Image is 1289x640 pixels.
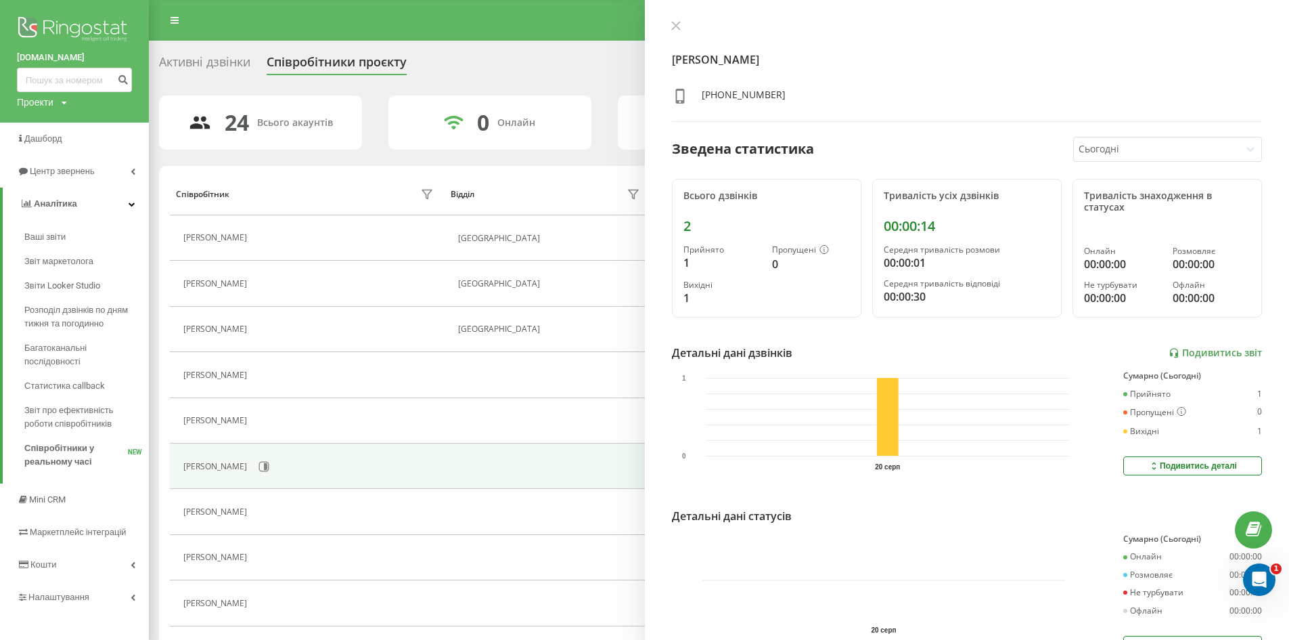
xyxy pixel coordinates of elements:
[48,362,96,376] div: Oleksandr
[24,255,93,268] span: Звіт маркетолога
[1123,456,1262,475] button: Подивитись деталі
[48,211,74,226] div: Daria
[884,279,1050,289] div: Середня тривалість відповіді
[16,198,43,225] img: Profile image for Daria
[30,527,127,537] span: Маркетплейс інтеграцій
[48,161,95,175] div: Valentyna
[48,412,77,426] div: Valerii
[24,379,105,393] span: Статистика callback
[1123,427,1159,436] div: Вихідні
[672,508,792,524] div: Детальні дані статусів
[884,245,1050,255] div: Середня тривалість розмови
[875,463,900,471] text: 20 серп
[24,279,100,293] span: Звіти Looker Studio
[1257,427,1262,436] div: 1
[24,456,66,466] span: Головна
[16,248,43,275] img: Profile image for Yuliia
[683,218,850,234] div: 2
[1173,256,1250,272] div: 00:00:00
[1169,347,1262,359] a: Подивитись звіт
[16,398,43,425] img: Profile image for Valerii
[1084,256,1162,272] div: 00:00:00
[683,190,850,202] div: Всього дзвінків
[672,345,792,361] div: Детальні дані дзвінків
[1084,280,1162,290] div: Не турбувати
[451,190,474,199] div: Відділ
[16,47,43,74] img: Profile image for Oleksandr
[24,303,142,330] span: Розподіл дзвінків по дням тижня та погодинно
[76,211,141,226] div: • 1 тиж. тому
[183,370,250,380] div: [PERSON_NAME]
[16,98,43,125] img: Profile image for Yuliia
[48,111,72,125] div: Yuliia
[497,117,535,129] div: Онлайн
[24,133,62,144] span: Дашборд
[99,362,164,376] div: • 2 тиж. тому
[16,348,43,375] img: Profile image for Oleksandr
[183,416,250,425] div: [PERSON_NAME]
[257,117,333,129] div: Всього акаунтів
[17,68,132,92] input: Пошук за номером
[75,261,140,276] div: • 1 тиж. тому
[1229,570,1262,580] div: 00:00:00
[36,381,235,408] button: Напишіть нам повідомлення
[1229,588,1262,597] div: 00:00:00
[1123,570,1173,580] div: Розмовляє
[1229,606,1262,616] div: 00:00:00
[17,14,132,47] img: Ringostat logo
[75,111,140,125] div: • 1 тиж. тому
[24,436,149,474] a: Співробітники у реальному часіNEW
[30,166,95,176] span: Центр звернень
[24,230,66,244] span: Ваші звіти
[1123,552,1162,561] div: Онлайн
[1257,389,1262,399] div: 1
[1084,290,1162,306] div: 00:00:00
[1123,606,1162,616] div: Офлайн
[683,290,761,306] div: 1
[84,6,189,29] h1: Повідомлення
[24,442,128,469] span: Співробітники у реальному часі
[16,148,43,175] img: Profile image for Valentyna
[129,312,194,326] div: • 2 тиж. тому
[1123,534,1262,544] div: Сумарно (Сьогодні)
[1271,563,1282,574] span: 1
[1173,247,1250,256] div: Розмовляє
[682,452,686,460] text: 0
[181,423,271,477] button: Допомога
[772,256,850,272] div: 0
[458,234,643,243] div: [GEOGRAPHIC_DATA]
[99,61,161,75] div: • 2 год. тому
[1229,552,1262,561] div: 00:00:00
[48,312,127,326] div: [PERSON_NAME]
[682,375,686,382] text: 1
[183,599,250,608] div: [PERSON_NAME]
[48,261,72,276] div: Yuliia
[884,289,1050,305] div: 00:00:30
[48,148,197,159] span: Как прошел разговор с вами?
[458,324,643,334] div: [GEOGRAPHIC_DATA]
[183,553,250,562] div: [PERSON_NAME]
[238,5,262,30] div: Закрити
[1173,290,1250,306] div: 00:00:00
[702,88,786,108] div: [PHONE_NUMBER]
[17,95,53,109] div: Проекти
[159,55,250,76] div: Активні дзвінки
[16,298,43,325] img: Profile image for Artur
[183,462,250,471] div: [PERSON_NAME]
[1123,407,1186,418] div: Пропущені
[34,198,77,209] span: Аналiтика
[24,341,142,368] span: Багатоканальні послідовності
[28,592,89,602] span: Налаштування
[183,233,250,242] div: [PERSON_NAME]
[1257,407,1262,418] div: 0
[24,274,149,298] a: Звіти Looker Studio
[17,51,132,64] a: [DOMAIN_NAME]
[477,110,489,135] div: 0
[24,404,142,431] span: Звіт про ефективність роботи співробітників
[24,398,149,436] a: Звіт про ефективність роботи співробітників
[1123,389,1171,399] div: Прийнято
[267,55,407,76] div: Співробітники проєкту
[1084,190,1250,213] div: Тривалість знаходження в статусах
[176,190,229,199] div: Співробітник
[884,218,1050,234] div: 00:00:14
